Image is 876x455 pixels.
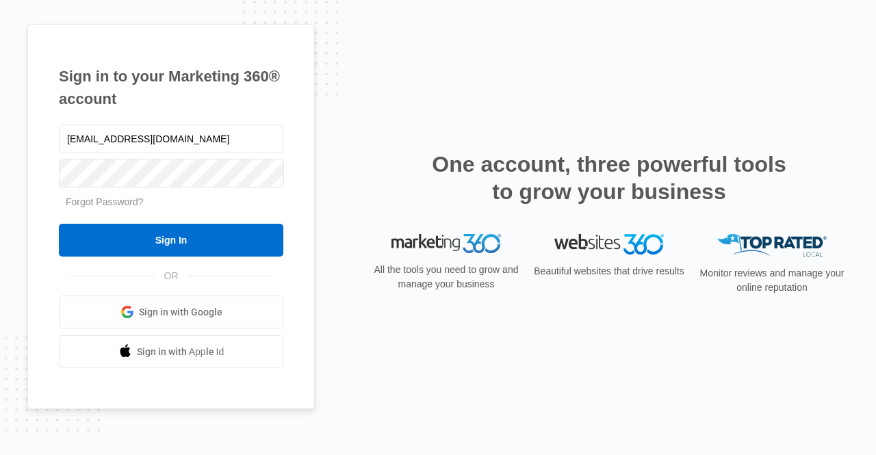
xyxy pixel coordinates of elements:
a: Sign in with Apple Id [59,335,283,368]
img: Websites 360 [554,234,664,254]
h1: Sign in to your Marketing 360® account [59,65,283,110]
input: Email [59,125,283,153]
a: Sign in with Google [59,296,283,328]
span: Sign in with Google [139,305,222,320]
img: Marketing 360 [391,234,501,253]
p: Monitor reviews and manage your online reputation [695,266,849,295]
span: Sign in with Apple Id [137,345,224,359]
p: All the tools you need to grow and manage your business [370,263,523,291]
a: Forgot Password? [66,196,144,207]
p: Beautiful websites that drive results [532,264,686,278]
h2: One account, three powerful tools to grow your business [428,151,790,205]
input: Sign In [59,224,283,257]
span: OR [155,269,188,283]
img: Top Rated Local [717,234,827,257]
